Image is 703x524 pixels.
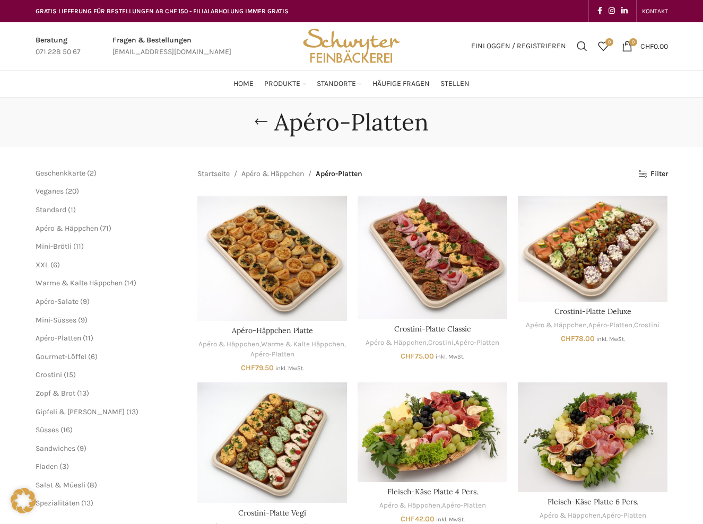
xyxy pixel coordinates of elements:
[275,365,304,372] small: inkl. MwSt.
[36,370,62,379] a: Crostini
[112,34,231,58] a: Infobox link
[455,338,499,348] a: Apéro-Platten
[36,481,85,490] a: Salat & Müesli
[36,334,81,343] a: Apéro-Platten
[36,7,289,15] span: GRATIS LIEFERUNG FÜR BESTELLUNGEN AB CHF 150 - FILIALABHOLUNG IMMER GRATIS
[197,168,230,180] a: Startseite
[241,168,304,180] a: Apéro & Häppchen
[127,278,134,287] span: 14
[638,170,667,179] a: Filter
[102,224,109,233] span: 71
[36,297,79,306] a: Apéro-Salate
[428,338,454,348] a: Crostini
[197,339,347,359] div: , ,
[518,196,667,301] a: Crostini-Platte Deluxe
[232,326,313,335] a: Apéro-Häppchen Platte
[440,79,470,89] span: Stellen
[401,514,415,523] span: CHF
[358,338,507,348] div: , ,
[36,260,49,269] a: XXL
[317,73,362,94] a: Standorte
[588,320,632,330] a: Apéro-Platten
[466,36,571,57] a: Einloggen / Registrieren
[241,363,255,372] span: CHF
[68,187,76,196] span: 20
[36,34,81,58] a: Infobox link
[36,389,75,398] a: Zopf & Brot
[80,389,86,398] span: 13
[366,338,427,348] a: Apéro & Häppchen
[36,462,58,471] a: Fladen
[436,353,464,360] small: inkl. MwSt.
[642,1,668,22] a: KONTAKT
[379,501,440,511] a: Apéro & Häppchen
[83,297,87,306] span: 9
[90,169,94,178] span: 2
[358,501,507,511] div: ,
[602,511,646,521] a: Apéro-Platten
[91,352,95,361] span: 6
[316,168,362,180] span: Apéro-Platten
[471,42,566,50] span: Einloggen / Registrieren
[518,382,667,492] a: Fleisch-Käse Platte 6 Pers.
[442,501,486,511] a: Apéro-Platten
[30,73,673,94] div: Main navigation
[36,205,66,214] a: Standard
[640,41,668,50] bdi: 0.00
[36,242,72,251] span: Mini-Brötli
[618,4,631,19] a: Linkedin social link
[84,499,91,508] span: 13
[36,499,80,508] a: Spezialitäten
[264,73,306,94] a: Produkte
[81,316,85,325] span: 9
[358,196,507,319] a: Crostini-Platte Classic
[571,36,593,57] div: Suchen
[76,242,81,251] span: 11
[241,363,274,372] bdi: 79.50
[436,516,465,523] small: inkl. MwSt.
[90,481,94,490] span: 8
[440,73,470,94] a: Stellen
[554,307,631,316] a: Crostini-Platte Deluxe
[617,36,673,57] a: 0 CHF0.00
[248,111,274,133] a: Go back
[264,79,300,89] span: Produkte
[36,187,64,196] span: Veganes
[387,487,478,496] a: Fleisch-Käse Platte 4 Pers.
[317,79,356,89] span: Standorte
[36,224,98,233] a: Apéro & Häppchen
[36,278,123,287] a: Warme & Kalte Häppchen
[36,444,75,453] a: Sandwiches
[80,444,84,453] span: 9
[561,334,595,343] bdi: 78.00
[629,38,637,46] span: 0
[238,508,306,518] a: Crostini-Platte Vegi
[605,38,613,46] span: 0
[66,370,73,379] span: 15
[36,407,125,416] a: Gipfeli & [PERSON_NAME]
[394,324,471,334] a: Crostini-Platte Classic
[36,425,59,434] a: Süsses
[36,316,76,325] span: Mini-Süsses
[299,41,403,50] a: Site logo
[540,511,601,521] a: Apéro & Häppchen
[233,73,254,94] a: Home
[53,260,57,269] span: 6
[642,7,668,15] span: KONTAKT
[526,320,587,330] a: Apéro & Häppchen
[518,511,667,521] div: ,
[561,334,575,343] span: CHF
[129,407,136,416] span: 13
[594,4,605,19] a: Facebook social link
